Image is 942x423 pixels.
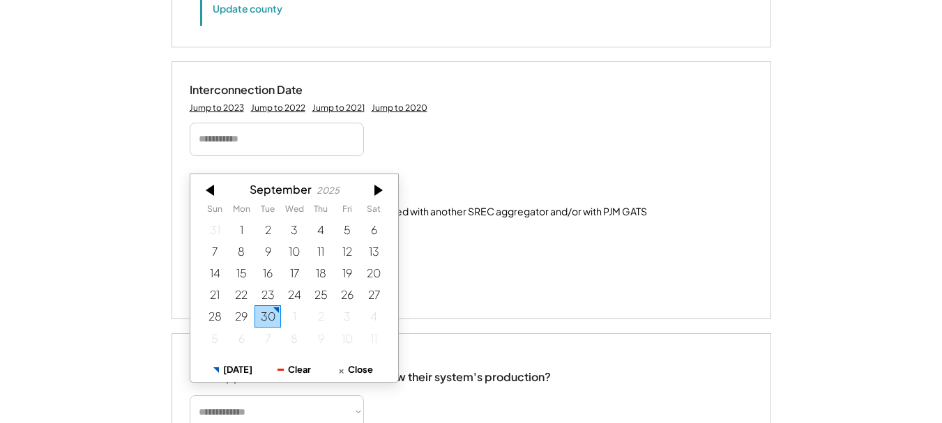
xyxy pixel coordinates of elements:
div: 9/29/2025 [228,306,255,328]
div: 9/26/2025 [334,284,360,305]
div: 9/05/2025 [334,219,360,240]
div: 9/12/2025 [334,240,360,262]
div: 10/01/2025 [281,306,307,328]
div: 10/04/2025 [360,306,387,328]
th: Wednesday [281,205,307,219]
div: 9/04/2025 [307,219,334,240]
th: Monday [228,205,255,219]
div: 10/03/2025 [334,306,360,328]
div: Interconnection Date [190,83,329,98]
button: Update county [213,1,282,15]
div: 10/06/2025 [228,328,255,349]
th: Friday [334,205,360,219]
div: This system has been previously registered with another SREC aggregator and/or with PJM GATS [213,205,647,219]
button: [DATE] [202,357,264,382]
div: 8/31/2025 [202,219,228,240]
div: Jump to 2020 [372,102,427,114]
div: 9/06/2025 [360,219,387,240]
div: 9/10/2025 [281,240,307,262]
div: 10/08/2025 [281,328,307,349]
div: September [249,183,311,196]
div: 10/07/2025 [255,328,281,349]
div: 9/28/2025 [202,306,228,328]
div: 10/05/2025 [202,328,228,349]
div: 2025 [317,185,340,196]
button: Clear [264,357,325,382]
th: Thursday [307,205,334,219]
div: Jump to 2021 [312,102,365,114]
div: 9/16/2025 [255,262,281,284]
div: 9/17/2025 [281,262,307,284]
div: 10/09/2025 [307,328,334,349]
div: 9/19/2025 [334,262,360,284]
div: 9/24/2025 [281,284,307,305]
div: 9/22/2025 [228,284,255,305]
th: Sunday [202,205,228,219]
button: Close [324,357,386,382]
div: 9/08/2025 [228,240,255,262]
th: Tuesday [255,205,281,219]
div: 9/23/2025 [255,284,281,305]
div: 9/01/2025 [228,219,255,240]
div: 9/20/2025 [360,262,387,284]
div: 9/21/2025 [202,284,228,305]
div: 9/18/2025 [307,262,334,284]
div: 10/10/2025 [334,328,360,349]
div: 9/11/2025 [307,240,334,262]
div: 10/02/2025 [307,306,334,328]
div: 9/25/2025 [307,284,334,305]
div: 9/14/2025 [202,262,228,284]
div: 9/27/2025 [360,284,387,305]
div: 9/03/2025 [281,219,307,240]
th: Saturday [360,205,387,219]
div: 9/13/2025 [360,240,387,262]
div: Jump to 2023 [190,102,244,114]
div: 9/15/2025 [228,262,255,284]
div: 9/07/2025 [202,240,228,262]
div: Jump to 2022 [251,102,305,114]
div: 9/02/2025 [255,219,281,240]
div: 9/09/2025 [255,240,281,262]
div: 9/30/2025 [255,306,281,328]
div: 10/11/2025 [360,328,387,349]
